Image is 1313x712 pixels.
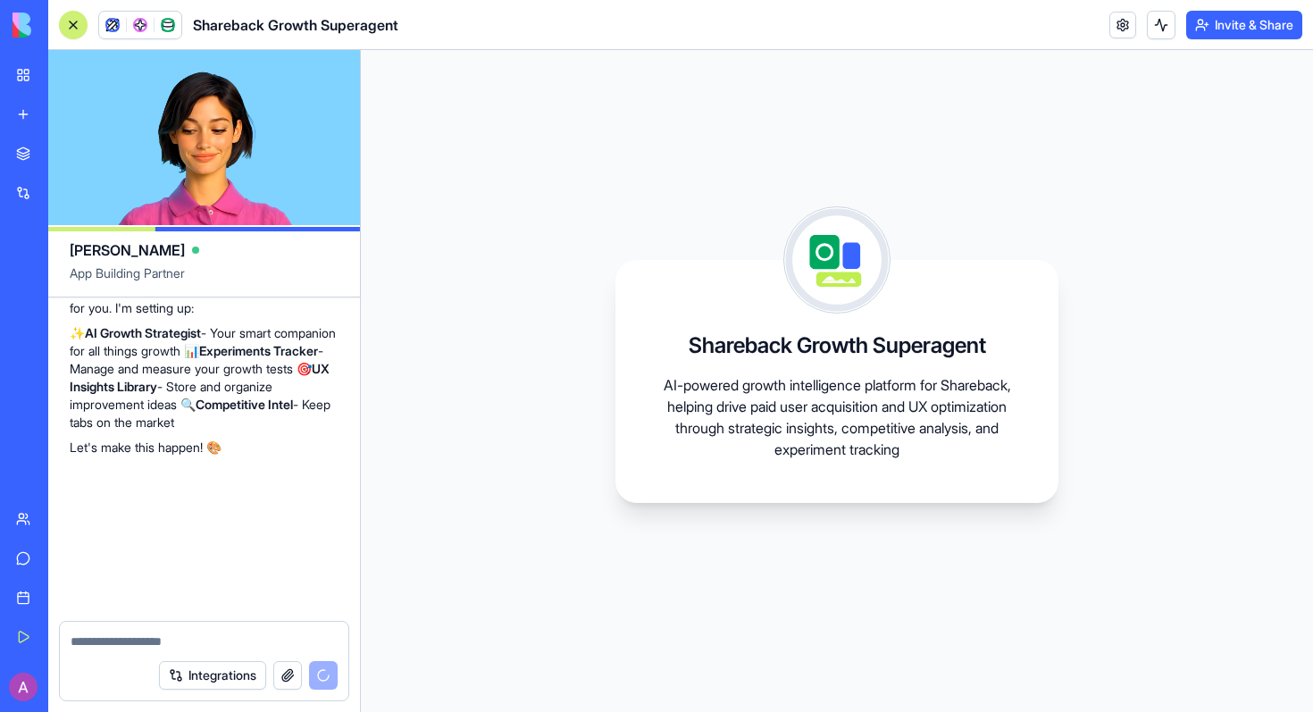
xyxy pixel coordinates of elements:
p: AI-powered growth intelligence platform for Shareback, helping drive paid user acquisition and UX... [658,374,1016,460]
span: [PERSON_NAME] [70,239,185,261]
span: App Building Partner [70,264,339,297]
strong: AI Growth Strategist [85,325,201,340]
img: logo [13,13,123,38]
span: Shareback Growth Superagent [193,14,398,36]
button: Invite & Share [1186,11,1302,39]
strong: Competitive Intel [196,397,293,412]
h3: Shareback Growth Superagent [689,331,986,360]
p: ✨ - Your smart companion for all things growth 📊 - Manage and measure your growth tests 🎯 - Store... [70,324,339,431]
img: ACg8ocLBV0Rz2CokkFTAavQaloGZzX4Bp3bX4J2qU1FyK_A9uqgztA=s96-c [9,673,38,701]
button: Integrations [159,661,266,690]
strong: Experiments Tracker [199,343,318,358]
p: Let's make this happen! 🎨 [70,439,339,457]
p: Perfect! Let me create this growth powerhouse for you. I'm setting up: [70,281,339,317]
